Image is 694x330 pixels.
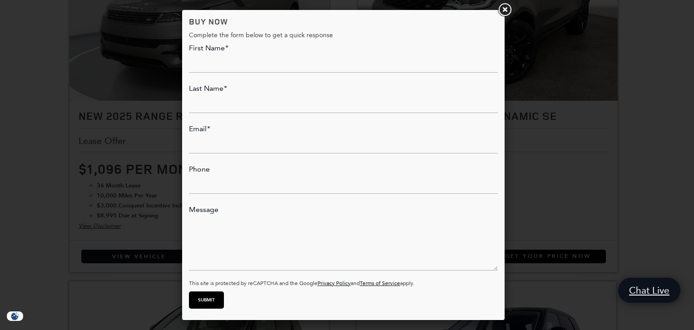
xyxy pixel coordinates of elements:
small: This site is protected by reCAPTCHA and the Google and apply. [189,280,414,286]
span: Chat Live [625,284,674,296]
span: Complete the form below to get a quick response [189,31,333,39]
label: Phone [189,165,210,173]
a: Privacy Policy [317,280,351,286]
label: Message [189,205,218,214]
label: Last Name [189,84,227,93]
a: Chat Live [618,278,680,303]
h3: Buy Now [189,17,498,27]
input: Submit [189,291,224,309]
a: Terms of Service [360,280,400,286]
label: Email [189,124,210,133]
section: Click to Open Cookie Consent Modal [5,311,25,321]
img: Opt-Out Icon [5,311,25,321]
label: First Name [189,44,228,52]
a: Close [496,2,513,18]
